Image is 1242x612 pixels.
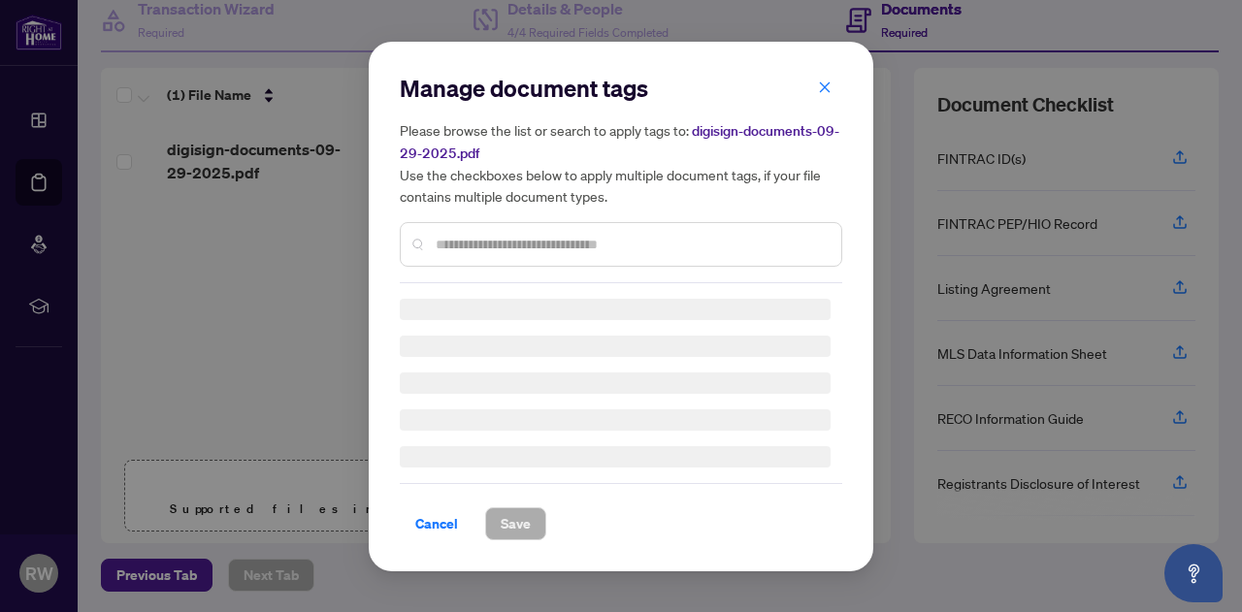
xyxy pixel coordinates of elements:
[1164,544,1223,602] button: Open asap
[400,507,474,540] button: Cancel
[400,119,842,207] h5: Please browse the list or search to apply tags to: Use the checkboxes below to apply multiple doc...
[415,508,458,539] span: Cancel
[818,80,832,93] span: close
[485,507,546,540] button: Save
[400,73,842,104] h2: Manage document tags
[400,122,839,162] span: digisign-documents-09-29-2025.pdf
